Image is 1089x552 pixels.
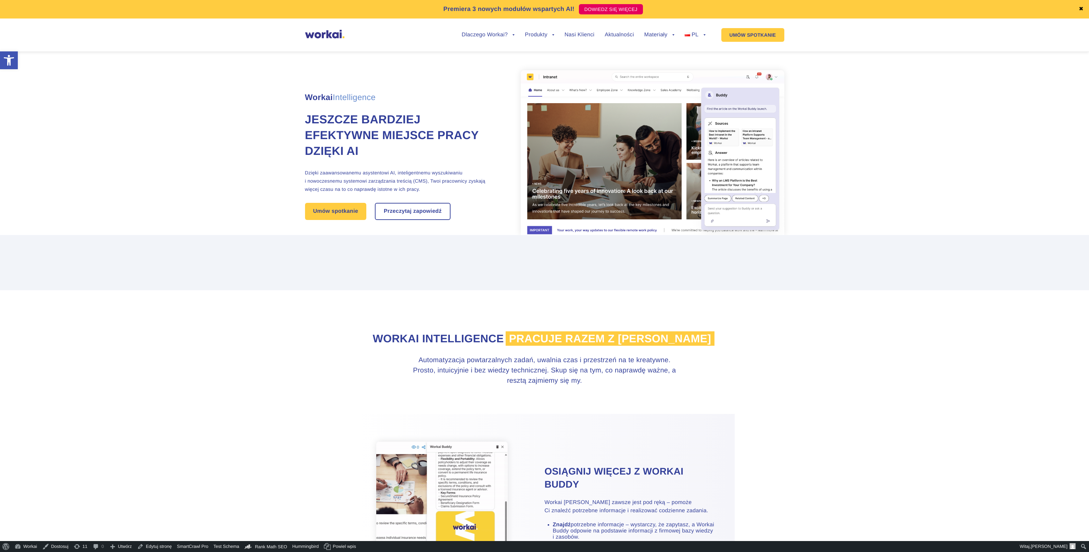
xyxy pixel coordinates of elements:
[118,541,132,552] span: Utwórz
[83,541,87,552] span: 11
[1031,544,1067,549] span: [PERSON_NAME]
[721,28,784,42] a: UMÓW SPOTKANIE
[305,169,493,193] p: Dzięki zaawansowanemu asystentowi AI, inteligentnemu wyszukiwaniu i nowoczesnemu systemowi zarząd...
[333,93,376,102] em: Intelligence
[644,32,674,38] a: Materiały
[135,541,175,552] a: Edytuj stronę
[101,541,104,552] span: 0
[506,331,715,346] span: pracuje razem z [PERSON_NAME]
[525,32,554,38] a: Produkty
[242,541,290,552] a: Kokpit Rank Math
[553,522,556,528] strong: Z
[545,465,718,491] h2: Osiągnij więcej z Workai Buddy
[692,32,698,38] span: PL
[411,355,678,386] h3: Automatyzacja powtarzalnych zadań, uwalnia czas i przestrzeń na te kreatywne. Prosto, intuicyjnie...
[333,541,356,552] span: Powiel wpis
[175,541,211,552] a: SmartCrawl Pro
[443,4,574,14] p: Premiera 3 nowych modułów wspartych AI!
[1079,7,1084,12] a: ✖
[40,541,71,552] a: Dostosuj
[12,541,40,552] a: Workai
[255,544,287,549] span: Rank Math SEO
[305,85,376,102] span: Workai
[556,522,571,528] strong: najdź
[579,4,643,14] a: DOWIEDZ SIĘ WIĘCEJ
[553,522,718,540] li: potrzebne informacje – wystarczy, że zapytasz, a Workai Buddy odpowie na podstawie informacji z f...
[565,32,594,38] a: Nasi Klienci
[355,331,735,346] h2: Workai Intelligence
[605,32,634,38] a: Aktualności
[290,541,321,552] a: Hummingbird
[376,204,450,219] a: Przeczytaj zapowiedź
[545,499,718,515] p: Workai [PERSON_NAME] zawsze jest pod ręką – pomoże Ci znaleźć potrzebne informacje i realizować c...
[1017,541,1078,552] a: Witaj,
[305,203,367,220] a: Umów spotkanie
[211,541,242,552] a: Test Schema
[462,32,515,38] a: Dlaczego Workai?
[305,112,493,159] h1: Jeszcze bardziej efektywne miejsce pracy dzięki AI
